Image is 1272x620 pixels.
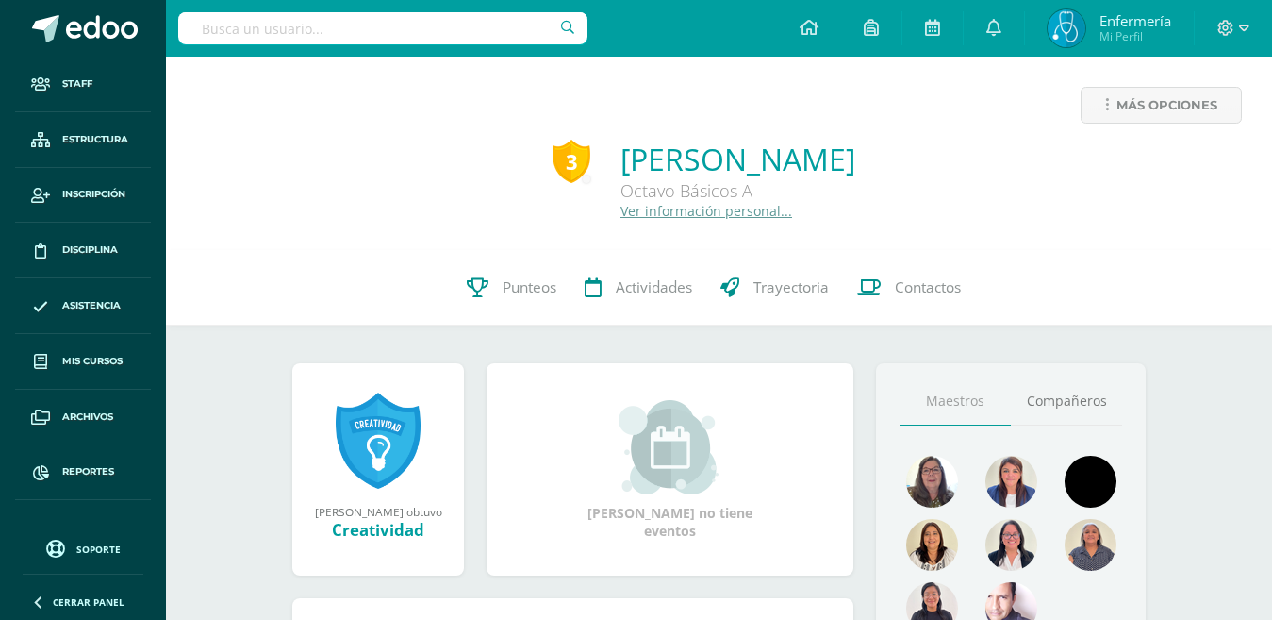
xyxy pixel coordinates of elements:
span: Mi Perfil [1099,28,1171,44]
a: Disciplina [15,223,151,278]
span: Mis cursos [62,354,123,369]
span: Más opciones [1116,88,1217,123]
span: Soporte [76,543,121,556]
span: Inscripción [62,187,125,202]
a: Contactos [843,250,975,326]
span: Staff [62,76,92,92]
span: Estructura [62,132,128,147]
span: Actividades [616,277,692,297]
span: Contactos [895,277,961,297]
a: Asistencia [15,278,151,334]
a: [PERSON_NAME] [620,139,855,179]
input: Busca un usuario... [178,12,587,44]
a: Más opciones [1081,87,1242,124]
a: Staff [15,57,151,112]
a: Soporte [23,535,143,561]
span: Reportes [62,464,114,479]
a: Maestros [900,377,1011,426]
img: 8f3bf19539481b212b8ab3c0cdc72ac6.png [1065,519,1116,571]
div: [PERSON_NAME] obtuvo [311,504,445,519]
a: Actividades [570,250,706,326]
img: aa4f30ea005d28cfb9f9341ec9462115.png [1048,9,1085,47]
span: Disciplina [62,243,118,258]
span: Asistencia [62,298,121,313]
a: Trayectoria [706,250,843,326]
a: Punteos [453,250,570,326]
a: Estructura [15,112,151,168]
a: Inscripción [15,168,151,224]
span: Punteos [503,277,556,297]
div: 3 [553,140,590,183]
img: 8720afef3ca6363371f864d845616e65.png [1065,456,1116,508]
img: 876c69fb502899f7a2bc55a9ba2fa0e7.png [906,519,958,571]
div: Octavo Básicos A [620,179,855,202]
img: event_small.png [619,400,721,494]
span: Cerrar panel [53,595,124,609]
img: 408a551ef2c74b912fbe9346b0557d9b.png [985,519,1037,571]
a: Ver información personal... [620,202,792,220]
span: Enfermería [1099,11,1171,30]
span: Trayectoria [753,277,829,297]
a: Archivos [15,390,151,445]
span: Archivos [62,410,113,425]
a: Reportes [15,444,151,500]
div: Creatividad [311,519,445,541]
img: a4871f238fc6f9e1d7ed418e21754428.png [906,456,958,508]
div: [PERSON_NAME] no tiene eventos [576,400,765,540]
a: Mis cursos [15,334,151,390]
img: aefa6dbabf641819c41d1760b7b82962.png [985,456,1037,508]
a: Compañeros [1011,377,1122,426]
